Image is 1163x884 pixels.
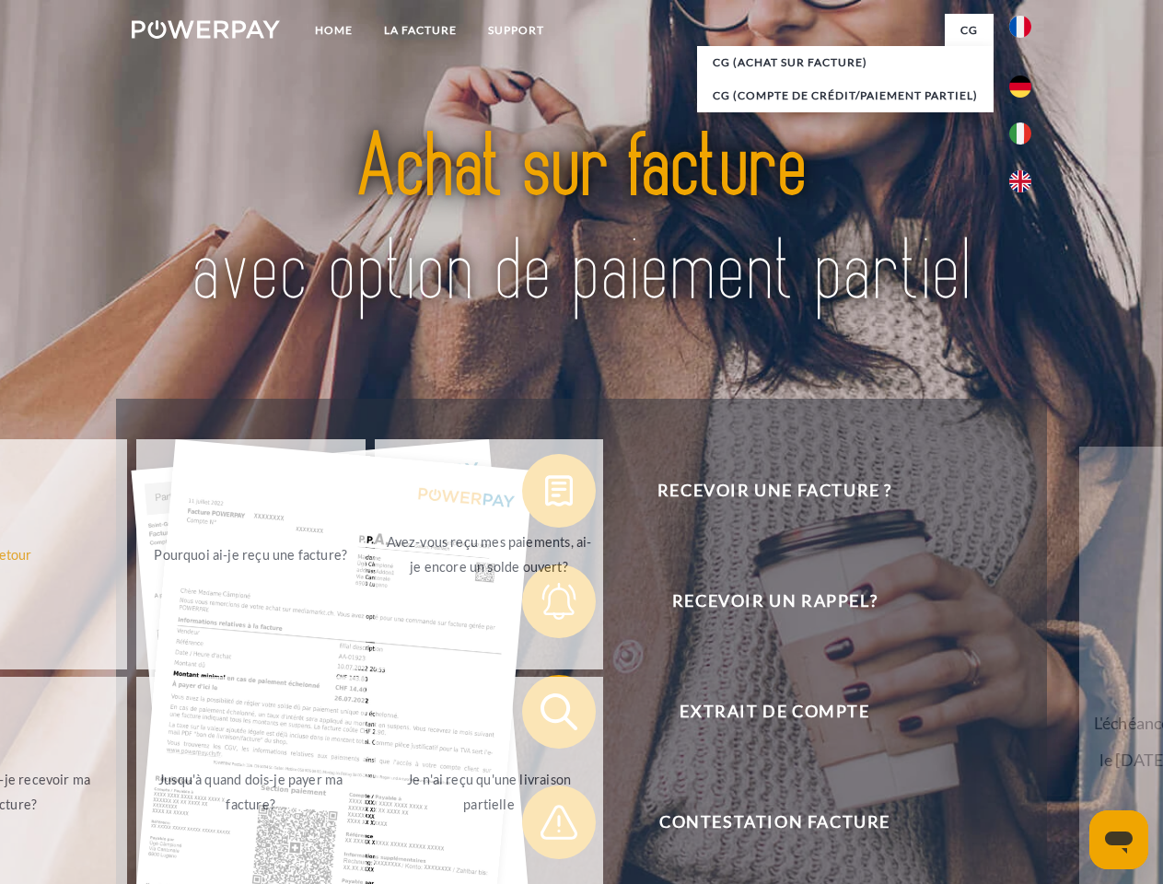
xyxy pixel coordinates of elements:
[522,675,1001,749] button: Extrait de compte
[945,14,994,47] a: CG
[1009,122,1031,145] img: it
[176,88,987,353] img: title-powerpay_fr.svg
[472,14,560,47] a: Support
[697,46,994,79] a: CG (achat sur facture)
[1089,810,1148,869] iframe: Bouton de lancement de la fenêtre de messagerie
[386,529,593,579] div: Avez-vous reçu mes paiements, ai-je encore un solde ouvert?
[375,439,604,669] a: Avez-vous reçu mes paiements, ai-je encore un solde ouvert?
[299,14,368,47] a: Home
[697,79,994,112] a: CG (Compte de crédit/paiement partiel)
[549,785,1000,859] span: Contestation Facture
[1009,170,1031,192] img: en
[1009,76,1031,98] img: de
[1009,16,1031,38] img: fr
[386,767,593,817] div: Je n'ai reçu qu'une livraison partielle
[522,785,1001,859] button: Contestation Facture
[368,14,472,47] a: LA FACTURE
[147,767,355,817] div: Jusqu'à quand dois-je payer ma facture?
[132,20,280,39] img: logo-powerpay-white.svg
[549,675,1000,749] span: Extrait de compte
[147,541,355,566] div: Pourquoi ai-je reçu une facture?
